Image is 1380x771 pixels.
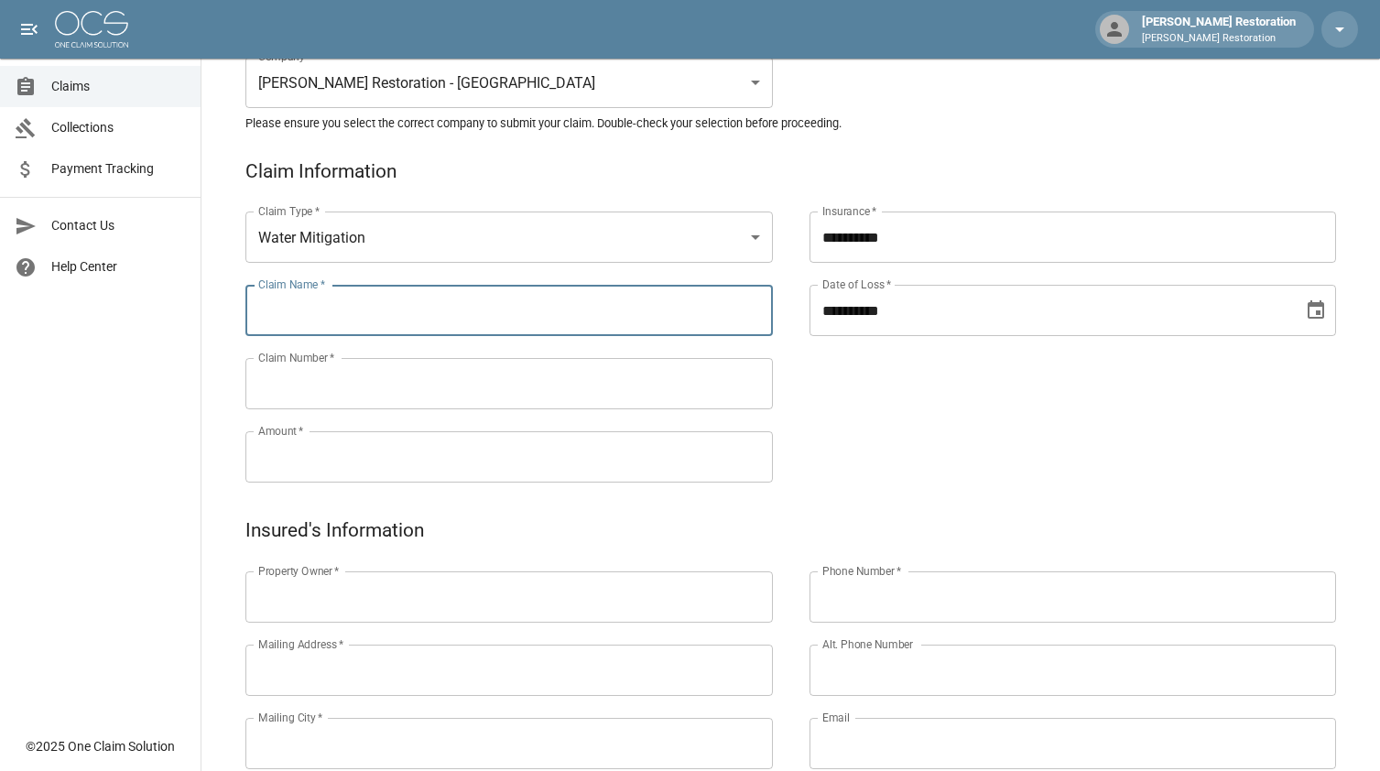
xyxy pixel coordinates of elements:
div: © 2025 One Claim Solution [26,737,175,755]
label: Alt. Phone Number [822,636,913,652]
label: Mailing City [258,710,323,725]
div: Water Mitigation [245,212,773,263]
div: [PERSON_NAME] Restoration [1135,13,1303,46]
span: Claims [51,77,186,96]
label: Phone Number [822,563,901,579]
label: Amount [258,423,304,439]
label: Mailing Address [258,636,343,652]
label: Email [822,710,850,725]
label: Claim Number [258,350,334,365]
span: Payment Tracking [51,159,186,179]
label: Claim Type [258,203,320,219]
button: open drawer [11,11,48,48]
p: [PERSON_NAME] Restoration [1142,31,1296,47]
h5: Please ensure you select the correct company to submit your claim. Double-check your selection be... [245,115,1336,131]
span: Help Center [51,257,186,277]
span: Collections [51,118,186,137]
div: [PERSON_NAME] Restoration - [GEOGRAPHIC_DATA] [245,57,773,108]
img: ocs-logo-white-transparent.png [55,11,128,48]
label: Date of Loss [822,277,891,292]
label: Property Owner [258,563,340,579]
label: Insurance [822,203,876,219]
span: Contact Us [51,216,186,235]
label: Claim Name [258,277,325,292]
button: Choose date, selected date is Jul 15, 2025 [1298,292,1334,329]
